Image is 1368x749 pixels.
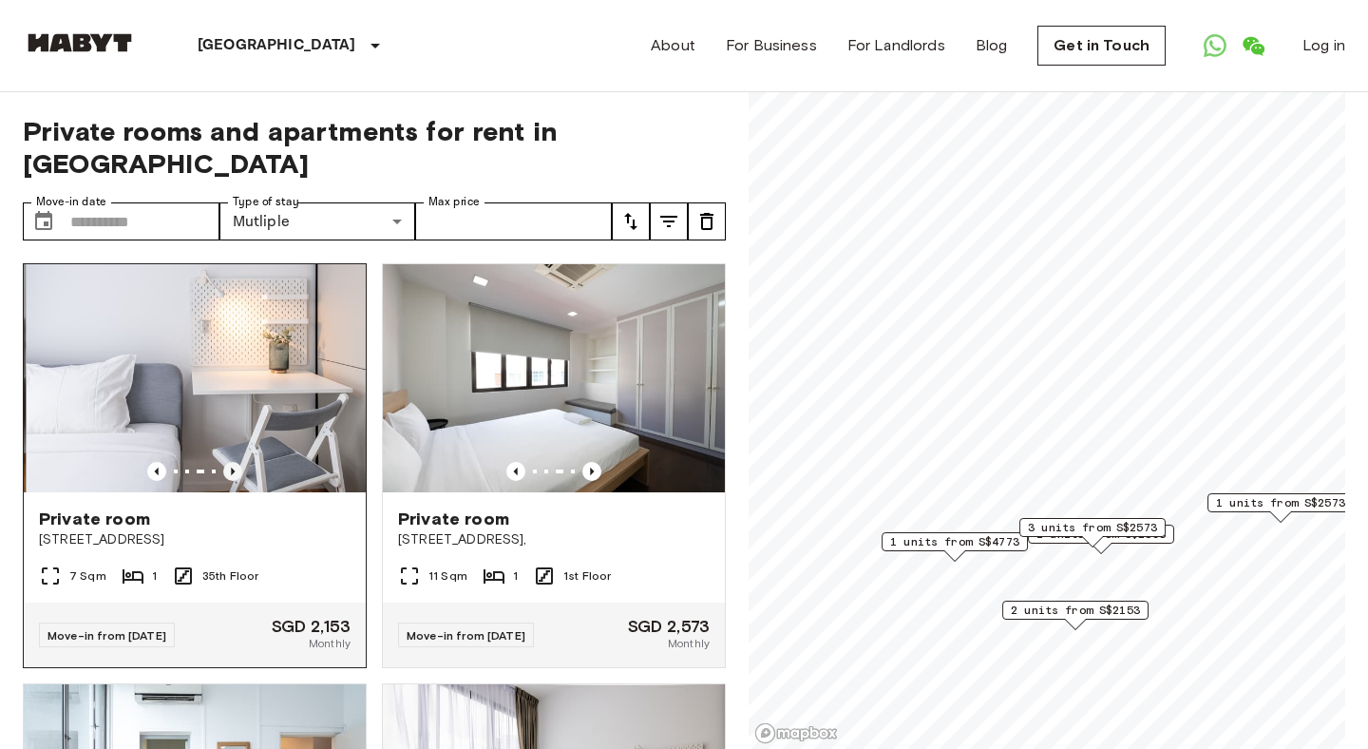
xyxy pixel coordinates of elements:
[668,635,710,652] span: Monthly
[25,202,63,240] button: Choose date
[383,264,725,492] img: Marketing picture of unit SG-01-102-001-004
[39,508,150,530] span: Private room
[1216,494,1345,511] span: 1 units from S$2573
[398,508,509,530] span: Private room
[513,567,518,585] span: 1
[428,567,467,585] span: 11 Sqm
[890,533,1019,550] span: 1 units from S$4773
[27,264,369,492] img: Marketing picture of unit SG-01-098-001-002
[1234,27,1272,65] a: Open WeChat
[428,194,480,210] label: Max price
[198,34,356,57] p: [GEOGRAPHIC_DATA]
[582,462,601,481] button: Previous image
[398,530,710,549] span: [STREET_ADDRESS],
[147,462,166,481] button: Previous image
[1037,26,1166,66] a: Get in Touch
[882,532,1028,562] div: Map marker
[1002,601,1149,630] div: Map marker
[650,202,688,240] button: tune
[563,567,611,585] span: 1st Floor
[69,567,106,585] span: 7 Sqm
[612,202,650,240] button: tune
[36,194,106,210] label: Move-in date
[1196,27,1234,65] a: Open WhatsApp
[223,462,242,481] button: Previous image
[202,567,259,585] span: 35th Floor
[1302,34,1345,57] a: Log in
[506,462,525,481] button: Previous image
[152,567,157,585] span: 1
[754,722,838,744] a: Mapbox logo
[1028,519,1157,536] span: 3 units from S$2573
[628,618,710,635] span: SGD 2,573
[272,618,351,635] span: SGD 2,153
[39,530,351,549] span: [STREET_ADDRESS]
[651,34,695,57] a: About
[23,263,367,668] a: Previous imagePrevious imagePrivate room[STREET_ADDRESS]7 Sqm135th FloorMove-in from [DATE]SGD 2,...
[47,628,166,643] span: Move-in from [DATE]
[219,202,416,240] div: Mutliple
[407,628,525,643] span: Move-in from [DATE]
[23,115,726,180] span: Private rooms and apartments for rent in [GEOGRAPHIC_DATA]
[847,34,945,57] a: For Landlords
[1207,493,1354,523] div: Map marker
[688,202,726,240] button: tune
[1011,602,1140,619] span: 2 units from S$2153
[1028,525,1174,554] div: Map marker
[976,34,1008,57] a: Blog
[382,263,726,668] a: Previous imagePrevious imagePrivate room[STREET_ADDRESS],11 Sqm11st FloorMove-in from [DATE]SGD 2...
[726,34,817,57] a: For Business
[309,635,351,652] span: Monthly
[1019,518,1166,547] div: Map marker
[23,33,137,52] img: Habyt
[233,194,299,210] label: Type of stay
